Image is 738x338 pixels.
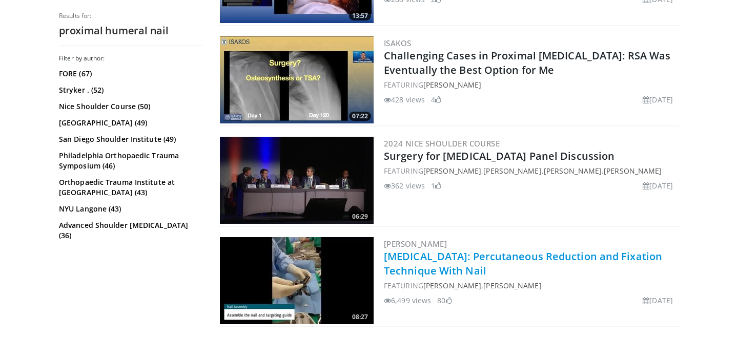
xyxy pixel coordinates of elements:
[437,295,452,306] li: 80
[384,239,447,249] a: [PERSON_NAME]
[384,38,411,48] a: ISAKOS
[423,80,481,90] a: [PERSON_NAME]
[483,166,541,176] a: [PERSON_NAME]
[59,118,200,128] a: [GEOGRAPHIC_DATA] (49)
[59,24,202,37] h2: proximal humeral nail
[431,94,441,105] li: 4
[59,54,202,62] h3: Filter by author:
[59,177,200,198] a: Orthopaedic Trauma Institute at [GEOGRAPHIC_DATA] (43)
[384,180,425,191] li: 362 views
[59,220,200,241] a: Advanced Shoulder [MEDICAL_DATA] (36)
[220,36,374,123] a: 07:22
[220,137,374,224] a: 06:29
[384,79,677,90] div: FEATURING
[423,166,481,176] a: [PERSON_NAME]
[349,312,371,322] span: 08:27
[643,295,673,306] li: [DATE]
[59,101,200,112] a: Nice Shoulder Course (50)
[220,237,374,324] a: 08:27
[349,112,371,121] span: 07:22
[643,180,673,191] li: [DATE]
[59,151,200,171] a: Philadelphia Orthopaedic Trauma Symposium (46)
[431,180,441,191] li: 1
[643,94,673,105] li: [DATE]
[544,166,602,176] a: [PERSON_NAME]
[349,11,371,20] span: 13:57
[59,69,200,79] a: FORE (67)
[384,49,670,77] a: Challenging Cases in Proximal [MEDICAL_DATA]: RSA Was Eventually the Best Option for Me
[384,295,431,306] li: 6,499 views
[423,281,481,290] a: [PERSON_NAME]
[384,280,677,291] div: FEATURING ,
[349,212,371,221] span: 06:29
[384,94,425,105] li: 428 views
[384,138,500,149] a: 2024 Nice Shoulder Course
[483,281,541,290] a: [PERSON_NAME]
[59,204,200,214] a: NYU Langone (43)
[59,134,200,144] a: San Diego Shoulder Institute (49)
[59,85,200,95] a: Stryker . (52)
[384,149,614,163] a: Surgery for [MEDICAL_DATA] Panel Discussion
[220,237,374,324] img: 25deabe7-af4a-4334-8ebf-9774ba104dfa.300x170_q85_crop-smart_upscale.jpg
[604,166,662,176] a: [PERSON_NAME]
[384,249,662,278] a: [MEDICAL_DATA]: Percutaneous Reduction and Fixation Technique With Nail
[59,12,202,20] p: Results for:
[220,36,374,123] img: e883b6d0-1c5f-4fbd-bf11-c04b5ae9af52.300x170_q85_crop-smart_upscale.jpg
[384,165,677,176] div: FEATURING , , ,
[220,137,374,224] img: d665cc96-e300-4016-b647-5170f0063256.300x170_q85_crop-smart_upscale.jpg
